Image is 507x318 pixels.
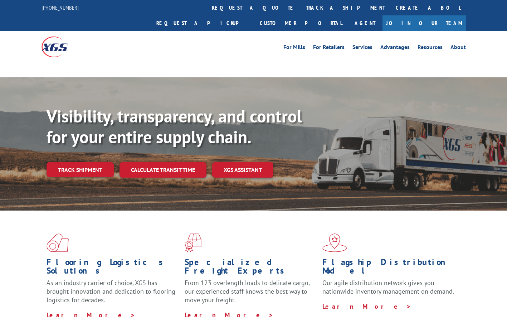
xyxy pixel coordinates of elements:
span: As an industry carrier of choice, XGS has brought innovation and dedication to flooring logistics... [47,279,175,304]
img: xgs-icon-flagship-distribution-model-red [322,233,347,252]
a: Customer Portal [254,15,347,31]
a: For Mills [283,44,305,52]
a: Learn More > [322,302,411,310]
a: Join Our Team [382,15,466,31]
a: XGS ASSISTANT [212,162,273,178]
a: For Retailers [313,44,345,52]
a: Advantages [380,44,410,52]
h1: Specialized Freight Experts [185,258,317,279]
p: From 123 overlength loads to delicate cargo, our experienced staff knows the best way to move you... [185,279,317,310]
h1: Flagship Distribution Model [322,258,455,279]
b: Visibility, transparency, and control for your entire supply chain. [47,105,302,148]
a: [PHONE_NUMBER] [42,4,79,11]
a: Track shipment [47,162,114,177]
a: Agent [347,15,382,31]
a: Request a pickup [151,15,254,31]
img: xgs-icon-focused-on-flooring-red [185,233,201,252]
span: Our agile distribution network gives you nationwide inventory management on demand. [322,279,454,295]
a: Resources [418,44,443,52]
a: Calculate transit time [120,162,206,178]
a: Services [352,44,372,52]
a: About [450,44,466,52]
h1: Flooring Logistics Solutions [47,258,179,279]
img: xgs-icon-total-supply-chain-intelligence-red [47,233,69,252]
